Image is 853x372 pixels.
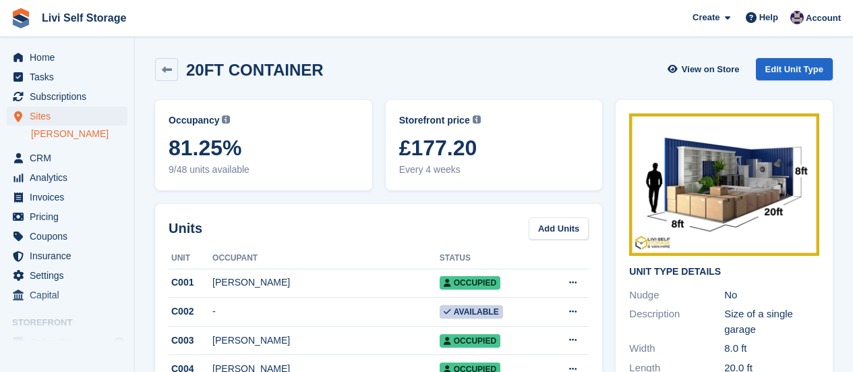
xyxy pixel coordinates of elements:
[30,107,111,126] span: Sites
[529,217,589,240] a: Add Units
[7,207,127,226] a: menu
[30,333,111,352] span: Online Store
[30,266,111,285] span: Settings
[399,136,589,160] span: £177.20
[682,63,740,76] span: View on Store
[12,316,134,329] span: Storefront
[169,218,202,238] h2: Units
[629,267,819,277] h2: Unit Type details
[111,334,127,350] a: Preview store
[629,113,819,256] img: 20-ft-container.jpg
[212,298,440,327] td: -
[30,149,111,167] span: CRM
[30,246,111,265] span: Insurance
[30,227,111,246] span: Coupons
[666,58,745,80] a: View on Store
[212,248,440,269] th: Occupant
[7,333,127,352] a: menu
[169,163,359,177] span: 9/48 units available
[30,188,111,207] span: Invoices
[11,8,31,28] img: stora-icon-8386f47178a22dfd0bd8f6a31ec36ba5ce8667c1dd55bd0f319d3a0aa187defe.svg
[212,334,440,348] div: [PERSON_NAME]
[169,275,212,290] div: C001
[212,275,440,290] div: [PERSON_NAME]
[7,168,127,187] a: menu
[30,48,111,67] span: Home
[169,334,212,348] div: C003
[222,115,230,124] img: icon-info-grey-7440780725fd019a000dd9b08b2336e03edf1995a4989e88bcd33f0948082b44.svg
[629,341,724,356] div: Width
[36,7,131,29] a: Livi Self Storage
[7,68,127,86] a: menu
[7,286,127,304] a: menu
[7,188,127,207] a: menu
[169,248,212,269] th: Unit
[399,163,589,177] span: Every 4 weeks
[30,87,111,106] span: Subscriptions
[629,288,724,303] div: Nudge
[30,68,111,86] span: Tasks
[756,58,833,80] a: Edit Unit Type
[629,307,724,337] div: Description
[806,11,841,25] span: Account
[7,87,127,106] a: menu
[724,341,819,356] div: 8.0 ft
[169,136,359,160] span: 81.25%
[790,11,804,24] img: Jim
[399,113,470,128] span: Storefront price
[693,11,719,24] span: Create
[724,288,819,303] div: No
[440,276,500,290] span: Occupied
[7,266,127,285] a: menu
[7,246,127,265] a: menu
[30,168,111,187] span: Analytics
[724,307,819,337] div: Size of a single garage
[30,286,111,304] span: Capital
[7,149,127,167] a: menu
[440,305,503,319] span: Available
[169,304,212,319] div: C002
[7,227,127,246] a: menu
[473,115,481,124] img: icon-info-grey-7440780725fd019a000dd9b08b2336e03edf1995a4989e88bcd33f0948082b44.svg
[7,107,127,126] a: menu
[30,207,111,226] span: Pricing
[7,48,127,67] a: menu
[440,248,548,269] th: Status
[169,113,219,128] span: Occupancy
[440,334,500,348] span: Occupied
[759,11,778,24] span: Help
[186,61,324,79] h2: 20FT CONTAINER
[31,128,127,140] a: [PERSON_NAME]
